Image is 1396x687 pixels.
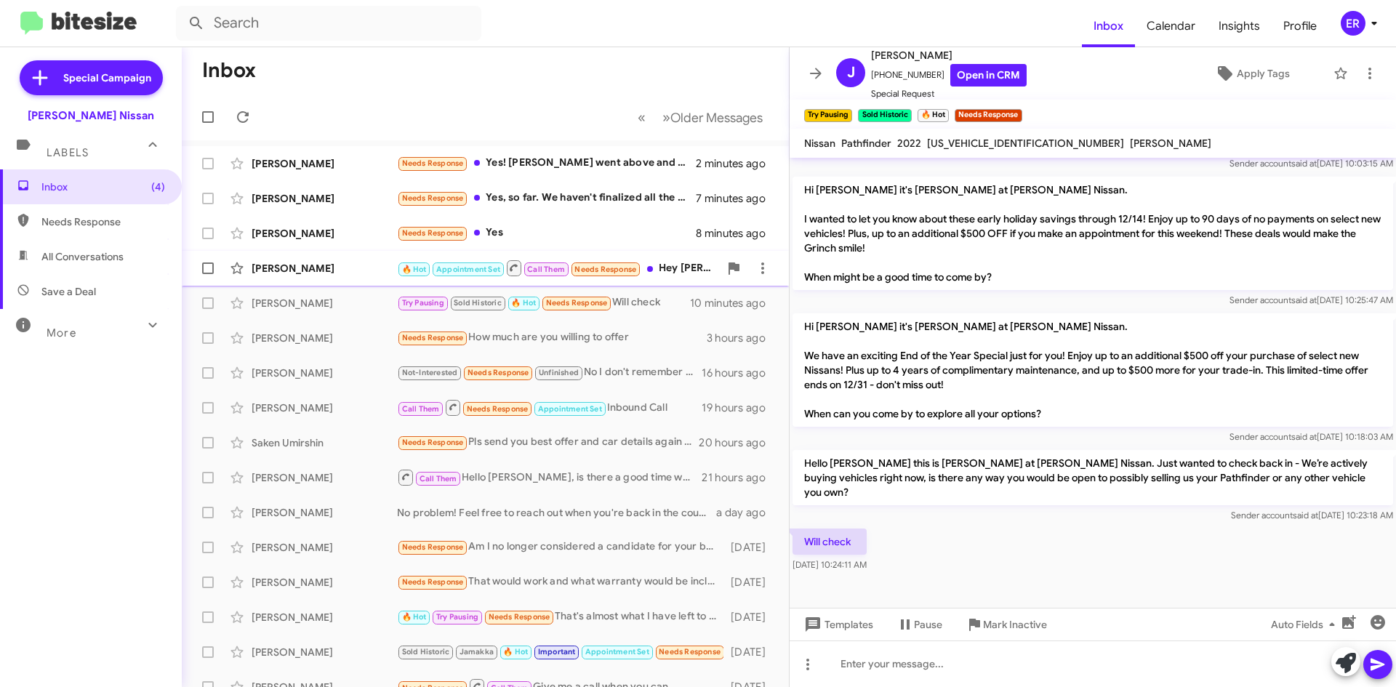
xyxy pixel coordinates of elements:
div: 21 hours ago [702,470,777,485]
span: Pathfinder [841,137,891,150]
span: Older Messages [670,110,763,126]
span: Needs Response [402,577,464,587]
h1: Inbox [202,59,256,82]
div: Pls send you best offer and car details again for me to make decision between 5-6 options [397,434,699,451]
span: Apply Tags [1237,60,1290,87]
span: Save a Deal [41,284,96,299]
div: [PERSON_NAME] [252,296,397,310]
a: Open in CRM [950,64,1027,87]
div: [PERSON_NAME] [252,366,397,380]
span: Needs Response [659,647,721,656]
div: Saken Umirshin [252,435,397,450]
span: Sender account [DATE] 10:23:18 AM [1231,510,1393,521]
span: (4) [151,180,165,194]
button: Apply Tags [1177,60,1326,87]
span: Not-Interested [402,368,458,377]
div: [DATE] [723,610,777,624]
div: Yes, so far. We haven't finalized all the paperwork yet. [397,190,696,206]
div: Will check [397,294,690,311]
div: 20 hours ago [699,435,777,450]
span: Needs Response [467,404,529,414]
small: Try Pausing [804,109,852,122]
span: [US_VEHICLE_IDENTIFICATION_NUMBER] [927,137,1124,150]
span: Try Pausing [436,612,478,622]
span: Inbox [41,180,165,194]
div: [PERSON_NAME] [252,156,397,171]
div: Hello [PERSON_NAME], is there a good time we can reach you [DATE] to see how we can help you trad... [397,468,702,486]
div: 2 minutes ago [696,156,777,171]
span: Needs Response [402,228,464,238]
div: 19 hours ago [702,401,777,415]
span: Needs Response [41,214,165,229]
small: Needs Response [955,109,1022,122]
button: Pause [885,611,954,638]
div: Inbound Call [397,398,702,417]
span: Special Campaign [63,71,151,85]
div: [PERSON_NAME] [252,401,397,415]
span: More [47,326,76,340]
span: Calendar [1135,5,1207,47]
a: Special Campaign [20,60,163,95]
div: [DATE] [723,575,777,590]
button: Next [654,103,771,132]
div: [DATE] [723,540,777,555]
div: 16 hours ago [702,366,777,380]
div: [DATE] [723,645,777,659]
span: 🔥 Hot [503,647,528,656]
div: How much are you willing to offer [397,329,707,346]
span: [PERSON_NAME] [1130,137,1211,150]
div: Yes! [PERSON_NAME] went above and beyond! I recommend him to many [397,155,696,172]
span: Needs Response [574,265,636,274]
span: Needs Response [402,438,464,447]
div: No I don't remember how I contacted the nissan dealership it was through Walmart [397,364,702,381]
span: Appointment Set [436,265,500,274]
span: Unfinished [539,368,579,377]
div: [PERSON_NAME] [252,470,397,485]
span: « [638,108,646,126]
span: Special Request [871,87,1027,101]
span: [DATE] 10:24:11 AM [793,559,867,570]
small: 🔥 Hot [918,109,949,122]
span: Try Pausing [402,298,444,308]
button: ER [1328,11,1380,36]
span: 2022 [897,137,921,150]
small: Sold Historic [858,109,911,122]
a: Insights [1207,5,1272,47]
a: Inbox [1082,5,1135,47]
div: 7 minutes ago [696,191,777,206]
span: Pause [914,611,942,638]
span: All Conversations [41,249,124,264]
input: Search [176,6,481,41]
div: Yes [397,225,696,241]
div: No problem! Feel free to reach out when you're back in the country. Looking forward to helping yo... [397,505,716,520]
span: Sender account [DATE] 10:25:47 AM [1229,294,1393,305]
p: Hi [PERSON_NAME] it's [PERSON_NAME] at [PERSON_NAME] Nissan. I wanted to let you know about these... [793,177,1393,290]
span: Mark Inactive [983,611,1047,638]
span: said at [1293,510,1318,521]
span: Call Them [527,265,565,274]
div: [PERSON_NAME] Nissan [28,108,154,123]
a: Profile [1272,5,1328,47]
span: said at [1291,294,1317,305]
span: Needs Response [402,158,464,168]
span: Sold Historic [402,647,450,656]
span: Needs Response [546,298,608,308]
span: Sender account [DATE] 10:03:15 AM [1229,158,1393,169]
span: 🔥 Hot [511,298,536,308]
div: 8 minutes ago [696,226,777,241]
button: Mark Inactive [954,611,1059,638]
span: said at [1291,431,1317,442]
span: Call Them [402,404,440,414]
div: [PERSON_NAME] [252,575,397,590]
span: Templates [801,611,873,638]
div: [PERSON_NAME] [252,540,397,555]
div: ER [1341,11,1365,36]
div: [PERSON_NAME] [252,331,397,345]
span: Nissan [804,137,835,150]
div: Hey [PERSON_NAME]. Not at the moment. [397,259,719,277]
span: Call Them [420,474,457,483]
span: Sold Historic [454,298,502,308]
span: Needs Response [402,193,464,203]
div: [PERSON_NAME] [252,261,397,276]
